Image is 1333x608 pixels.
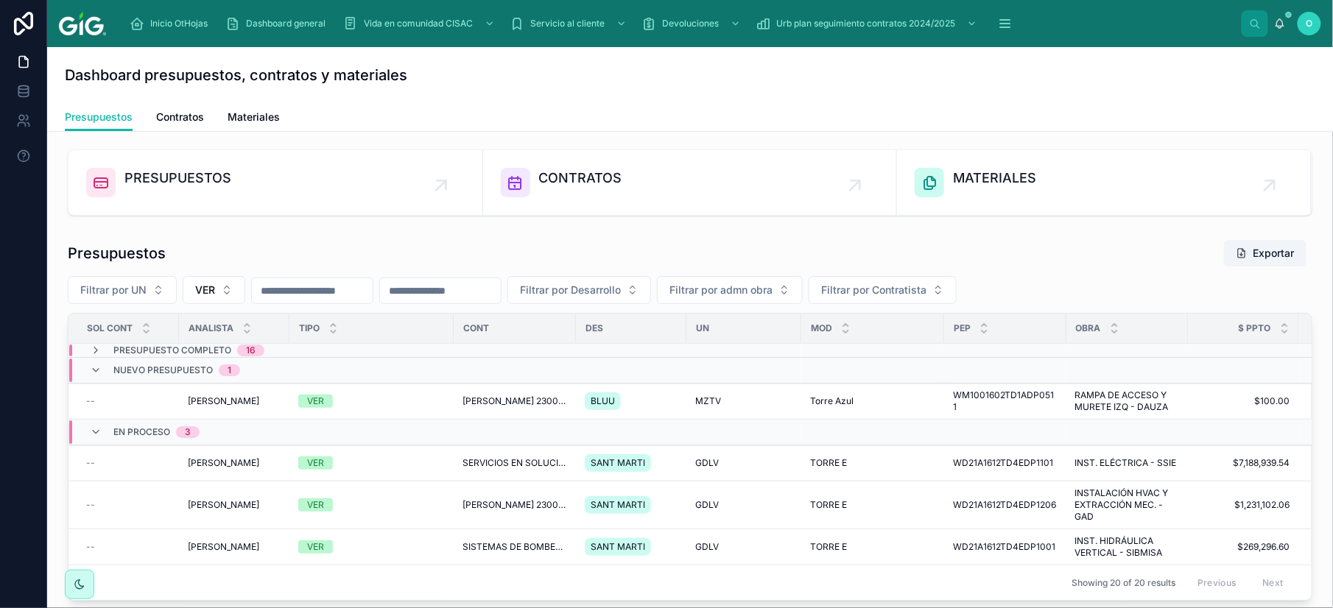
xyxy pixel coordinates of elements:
[483,150,898,215] a: CONTRATOS
[299,322,320,334] span: TIPO
[1197,499,1290,511] a: $1,231,102.06
[1197,541,1290,553] a: $269,296.60
[695,499,792,511] a: GDLV
[86,499,170,511] a: --
[86,541,170,553] a: --
[809,276,957,304] button: Select Button
[1075,457,1180,469] a: INST. ELÉCTRICA - SSIE
[811,322,832,334] span: MOD
[1075,457,1177,469] span: INST. ELÉCTRICA - SSIE
[462,395,567,407] a: [PERSON_NAME] 2300002220
[505,10,634,37] a: Servicio al cliente
[156,110,204,124] span: Contratos
[696,322,709,334] span: UN
[462,541,567,553] a: SISTEMAS DE BOMBEO Y MANTENIMIENTO INDUSTRIAL 2300000783
[307,540,324,554] div: VER
[195,283,215,297] span: VER
[662,18,719,29] span: Devoluciones
[1306,18,1313,29] span: O
[228,110,280,124] span: Materiales
[751,10,985,37] a: Urb plan seguimiento contratos 2024/2025
[897,150,1312,215] a: MATERIALES
[591,499,645,511] span: SANT MARTI
[188,499,281,511] a: [PERSON_NAME]
[585,493,678,517] a: SANT MARTI
[953,541,1058,553] a: WD21A1612TD4EDP1001
[585,451,678,475] a: SANT MARTI
[1197,395,1290,407] a: $100.00
[307,498,324,512] div: VER
[86,541,95,553] span: --
[539,168,622,188] span: CONTRATOS
[80,283,147,297] span: Filtrar por UN
[695,457,719,469] span: GDLV
[185,426,191,438] div: 3
[1197,457,1290,469] a: $7,188,939.54
[65,104,133,132] a: Presupuestos
[1075,535,1180,559] a: INST. HIDRÁULICA VERTICAL - SIBMISA
[65,65,407,85] h1: Dashboard presupuestos, contratos y materiales
[307,395,324,408] div: VER
[298,395,445,408] a: VER
[695,457,792,469] a: GDLV
[1072,577,1175,589] span: Showing 20 of 20 results
[1075,389,1180,413] a: RAMPA DE ACCESO Y MURETE IZQ - DAUZA
[68,276,177,304] button: Select Button
[591,395,615,407] span: BLUU
[585,389,678,413] a: BLUU
[810,395,854,407] span: Torre Azul
[695,541,719,553] span: GDLV
[637,10,748,37] a: Devoluciones
[810,395,935,407] a: Torre Azul
[188,541,259,553] span: [PERSON_NAME]
[821,283,926,297] span: Filtrar por Contratista
[810,541,935,553] a: TORRE E
[87,322,133,334] span: SOL CONT
[86,457,95,469] span: --
[68,243,166,264] h1: Presupuestos
[1075,487,1180,523] a: INSTALACIÓN HVAC Y EXTRACCIÓN MEC. - GAD
[953,168,1036,188] span: MATERIALES
[364,18,473,29] span: Vida en comunidad CISAC
[591,541,645,553] span: SANT MARTI
[954,322,971,334] span: PEP
[339,10,502,37] a: Vida en comunidad CISAC
[695,499,719,511] span: GDLV
[776,18,955,29] span: Urb plan seguimiento contratos 2024/2025
[585,535,678,559] a: SANT MARTI
[953,457,1058,469] a: WD21A1612TD4EDP1101
[1076,322,1101,334] span: OBRA
[150,18,208,29] span: Inicio OtHojas
[695,395,721,407] span: MZTV
[810,499,847,511] span: TORRE E
[86,395,95,407] span: --
[298,456,445,470] a: VER
[59,12,106,35] img: App logo
[246,344,256,356] div: 16
[298,498,445,512] a: VER
[188,395,259,407] span: [PERSON_NAME]
[86,499,95,511] span: --
[246,18,326,29] span: Dashboard general
[188,499,259,511] span: [PERSON_NAME]
[462,499,567,511] a: [PERSON_NAME] 2300002093
[953,389,1058,413] a: WM1001602TD1ADP0511
[585,322,603,334] span: Des
[68,150,483,215] a: PRESUPUESTOS
[113,344,231,356] span: Presupuesto Completo
[520,283,621,297] span: Filtrar por Desarrollo
[188,457,259,469] span: [PERSON_NAME]
[953,457,1054,469] span: WD21A1612TD4EDP1101
[125,10,218,37] a: Inicio OtHojas
[113,364,213,376] span: Nuevo presupuesto
[124,168,231,188] span: PRESUPUESTOS
[953,499,1058,511] a: WD21A1612TD4EDP1206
